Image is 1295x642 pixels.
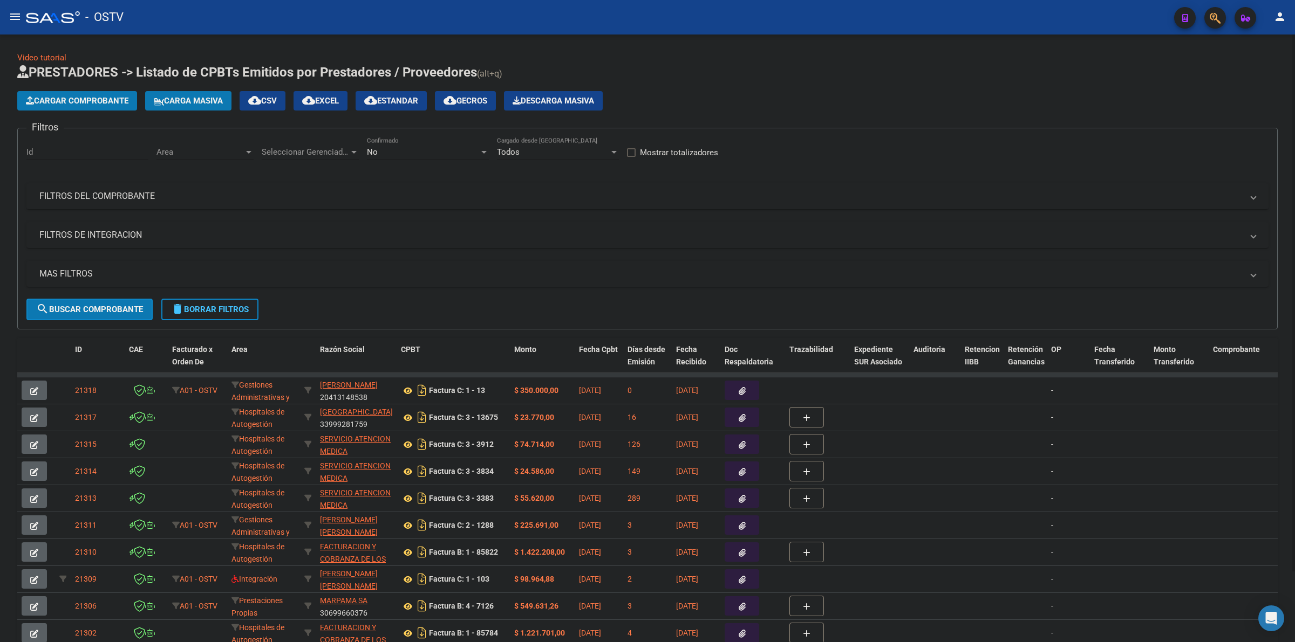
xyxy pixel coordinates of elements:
[628,467,640,475] span: 149
[26,96,128,106] span: Cargar Comprobante
[1051,413,1053,422] span: -
[429,575,489,584] strong: Factura C: 1 - 103
[1008,345,1045,366] span: Retención Ganancias
[26,183,1269,209] mat-expansion-panel-header: FILTROS DEL COMPROBANTE
[320,406,392,429] div: 33999281759
[180,386,217,395] span: A01 - OSTV
[909,338,960,385] datatable-header-cell: Auditoria
[248,96,277,106] span: CSV
[125,338,168,385] datatable-header-cell: CAE
[17,53,66,63] a: Video tutorial
[320,515,378,536] span: [PERSON_NAME] [PERSON_NAME]
[676,575,698,583] span: [DATE]
[444,94,456,107] mat-icon: cloud_download
[628,575,632,583] span: 2
[575,338,623,385] datatable-header-cell: Fecha Cpbt
[168,338,227,385] datatable-header-cell: Facturado x Orden De
[514,521,558,529] strong: $ 225.691,00
[1094,345,1135,366] span: Fecha Transferido
[676,386,698,395] span: [DATE]
[75,521,97,529] span: 21311
[514,345,536,354] span: Monto
[514,386,558,395] strong: $ 350.000,00
[154,96,223,106] span: Carga Masiva
[320,434,391,480] span: SERVICIO ATENCION MEDICA COMUNIDAD ROLDAN
[676,440,698,448] span: [DATE]
[504,91,603,111] button: Descarga Masiva
[672,338,720,385] datatable-header-cell: Fecha Recibido
[320,460,392,482] div: 33684659249
[320,514,392,536] div: 23211756209
[1051,548,1053,556] span: -
[320,488,391,534] span: SERVICIO ATENCION MEDICA COMUNIDAD ROLDAN
[497,147,520,157] span: Todos
[415,570,429,588] i: Descargar documento
[227,338,300,385] datatable-header-cell: Area
[628,386,632,395] span: 0
[320,461,391,507] span: SERVICIO ATENCION MEDICA COMUNIDAD ROLDAN
[477,68,502,79] span: (alt+q)
[628,345,665,366] span: Días desde Emisión
[628,413,636,422] span: 16
[36,302,49,315] mat-icon: search
[1051,440,1053,448] span: -
[510,338,575,385] datatable-header-cell: Monto
[579,548,601,556] span: [DATE]
[965,345,1000,366] span: Retencion IIBB
[75,494,97,502] span: 21313
[415,436,429,453] i: Descargar documento
[415,624,429,641] i: Descargar documento
[1051,575,1053,583] span: -
[294,91,347,111] button: EXCEL
[720,338,785,385] datatable-header-cell: Doc Respaldatoria
[320,596,367,605] span: MARPAMA SA
[231,434,284,455] span: Hospitales de Autogestión
[415,382,429,399] i: Descargar documento
[39,229,1243,241] mat-panel-title: FILTROS DE INTEGRACION
[26,261,1269,287] mat-expansion-panel-header: MAS FILTROS
[17,65,477,80] span: PRESTADORES -> Listado de CPBTs Emitidos por Prestadores / Proveedores
[145,91,231,111] button: Carga Masiva
[1051,386,1053,395] span: -
[85,5,124,29] span: - OSTV
[71,338,125,385] datatable-header-cell: ID
[789,345,833,354] span: Trazabilidad
[785,338,850,385] datatable-header-cell: Trazabilidad
[415,489,429,507] i: Descargar documento
[1051,521,1053,529] span: -
[1149,338,1209,385] datatable-header-cell: Monto Transferido
[444,96,487,106] span: Gecros
[161,299,258,320] button: Borrar Filtros
[1051,345,1061,354] span: OP
[75,386,97,395] span: 21318
[302,94,315,107] mat-icon: cloud_download
[514,494,554,502] strong: $ 55.620,00
[628,494,640,502] span: 289
[676,467,698,475] span: [DATE]
[180,602,217,610] span: A01 - OSTV
[36,305,143,314] span: Buscar Comprobante
[435,91,496,111] button: Gecros
[364,96,418,106] span: Estandar
[514,548,565,556] strong: $ 1.422.208,00
[231,461,284,482] span: Hospitales de Autogestión
[75,575,97,583] span: 21309
[156,147,244,157] span: Area
[579,345,618,354] span: Fecha Cpbt
[676,629,698,637] span: [DATE]
[75,413,97,422] span: 21317
[579,629,601,637] span: [DATE]
[320,541,392,563] div: 30715497456
[429,548,498,557] strong: Factura B: 1 - 85822
[231,575,277,583] span: Integración
[39,268,1243,280] mat-panel-title: MAS FILTROS
[429,521,494,530] strong: Factura C: 2 - 1288
[364,94,377,107] mat-icon: cloud_download
[514,440,554,448] strong: $ 74.714,00
[26,120,64,135] h3: Filtros
[1004,338,1047,385] datatable-header-cell: Retención Ganancias
[320,345,365,354] span: Razón Social
[429,440,494,449] strong: Factura C: 3 - 3912
[514,602,558,610] strong: $ 549.631,26
[1090,338,1149,385] datatable-header-cell: Fecha Transferido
